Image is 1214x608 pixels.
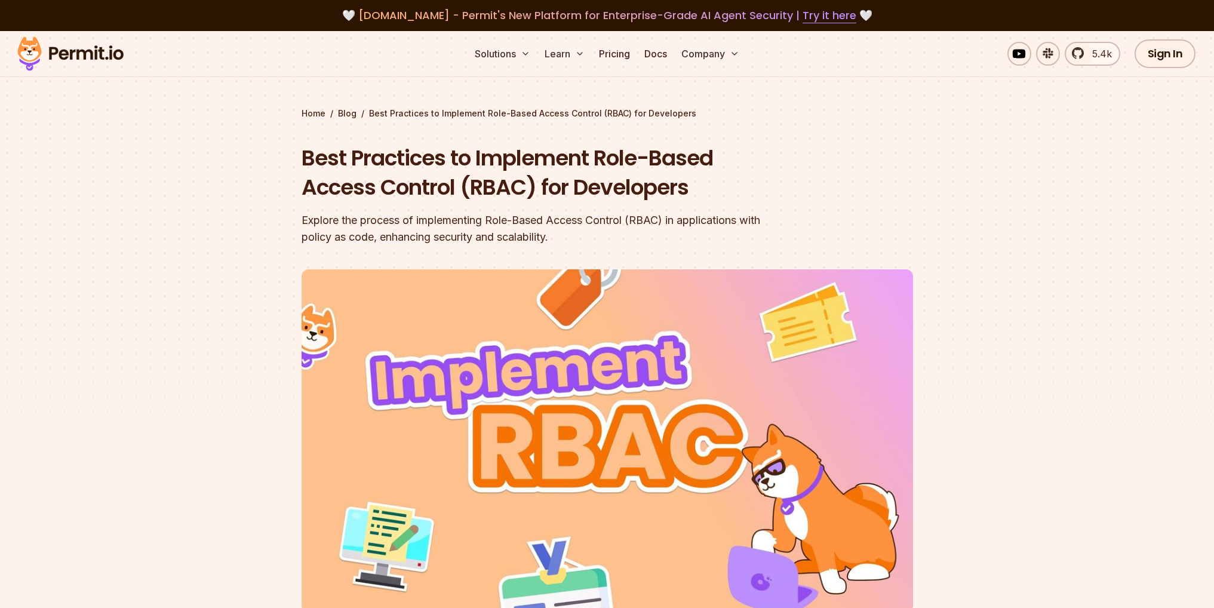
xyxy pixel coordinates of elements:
[302,143,760,202] h1: Best Practices to Implement Role-Based Access Control (RBAC) for Developers
[302,108,325,119] a: Home
[338,108,356,119] a: Blog
[302,108,913,119] div: / /
[1135,39,1196,68] a: Sign In
[540,42,589,66] button: Learn
[29,7,1185,24] div: 🤍 🤍
[640,42,672,66] a: Docs
[1085,47,1112,61] span: 5.4k
[1065,42,1120,66] a: 5.4k
[803,8,856,23] a: Try it here
[358,8,856,23] span: [DOMAIN_NAME] - Permit's New Platform for Enterprise-Grade AI Agent Security |
[302,212,760,245] div: Explore the process of implementing Role-Based Access Control (RBAC) in applications with policy ...
[470,42,535,66] button: Solutions
[594,42,635,66] a: Pricing
[677,42,744,66] button: Company
[12,33,129,74] img: Permit logo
